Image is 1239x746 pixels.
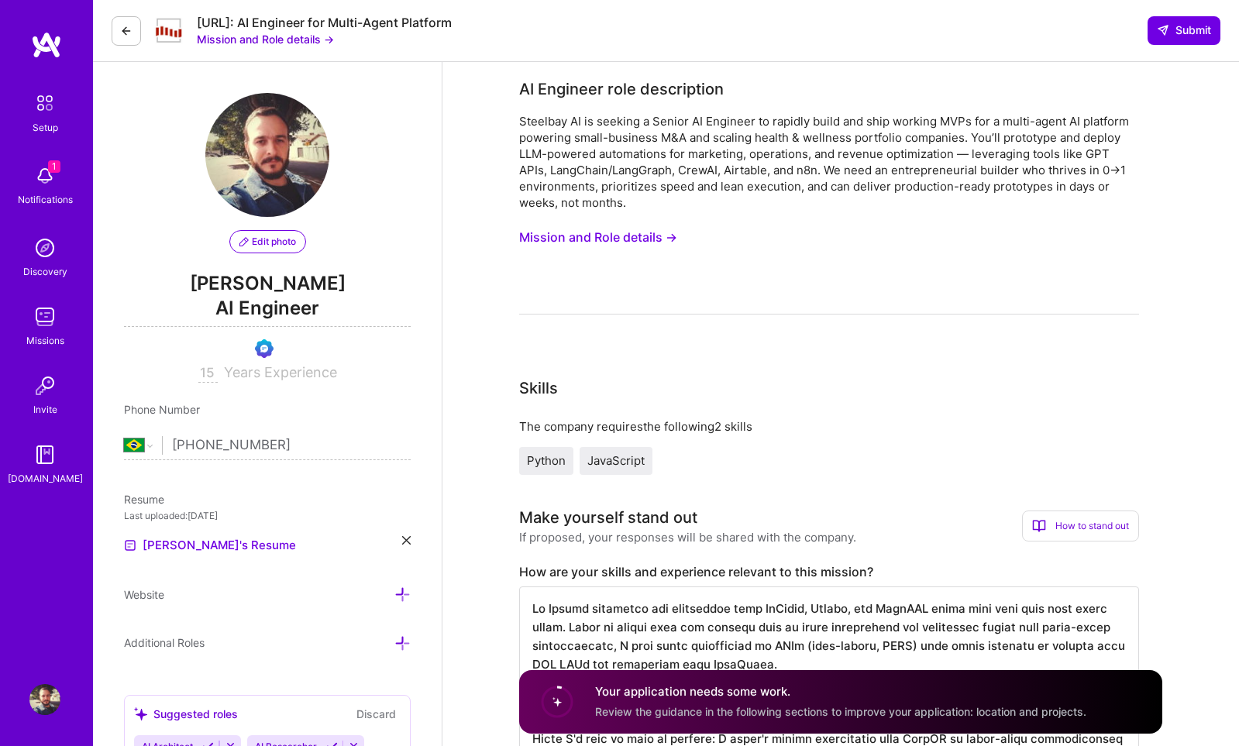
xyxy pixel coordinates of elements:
button: Submit [1148,16,1220,44]
button: Edit photo [229,230,306,253]
span: Review the guidance in the following sections to improve your application: location and projects. [595,705,1086,718]
span: Edit photo [239,235,296,249]
div: Setup [33,119,58,136]
img: Company Logo [153,17,184,44]
div: Invite [33,401,57,418]
i: icon SuggestedTeams [134,707,147,720]
a: User Avatar [26,684,64,715]
div: AI Engineer role description [519,77,724,101]
span: Additional Roles [124,636,205,649]
div: Last uploaded: [DATE] [124,507,411,524]
div: Suggested roles [134,706,238,722]
span: Years Experience [224,364,337,380]
button: Mission and Role details → [519,223,677,252]
i: icon BookOpen [1032,519,1046,533]
span: Submit [1157,22,1211,38]
span: Python [527,453,566,468]
div: If proposed, your responses will be shared with the company. [519,529,856,545]
img: Resume [124,539,136,552]
img: setup [29,87,61,119]
span: JavaScript [587,453,645,468]
input: XX [198,364,218,383]
i: icon SendLight [1157,24,1169,36]
input: +1 (000) 000-0000 [172,423,391,468]
img: discovery [29,232,60,263]
h4: Your application needs some work. [595,684,1086,700]
button: Mission and Role details → [197,31,334,47]
span: AI Engineer [124,295,411,327]
div: Steelbay AI is seeking a Senior AI Engineer to rapidly build and ship working MVPs for a multi-ag... [519,113,1139,211]
i: icon Close [402,536,411,545]
a: [PERSON_NAME]'s Resume [124,536,296,555]
img: Invite [29,370,60,401]
label: How are your skills and experience relevant to this mission? [519,564,1139,580]
span: Phone Number [124,403,200,416]
span: 1 [48,160,60,173]
div: Notifications [18,191,73,208]
i: icon LeftArrowDark [120,25,133,37]
div: Skills [519,376,558,400]
span: Resume [124,493,164,506]
div: Make yourself stand out [519,506,697,529]
div: [DOMAIN_NAME] [8,470,83,486]
img: bell [29,160,60,191]
div: [URL]: AI Engineer for Multi-Agent Platform [197,15,452,31]
img: Evaluation Call Booked [255,339,274,358]
span: [PERSON_NAME] [124,272,411,295]
img: User Avatar [205,93,329,217]
img: logo [31,31,62,59]
div: Discovery [23,263,67,280]
img: teamwork [29,301,60,332]
div: How to stand out [1022,511,1139,541]
img: guide book [29,439,60,470]
img: User Avatar [29,684,60,715]
div: Missions [26,332,64,349]
button: Discard [352,705,401,723]
i: icon PencilPurple [239,237,249,246]
div: The company requires the following 2 skills [519,418,1139,435]
span: Website [124,588,164,601]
